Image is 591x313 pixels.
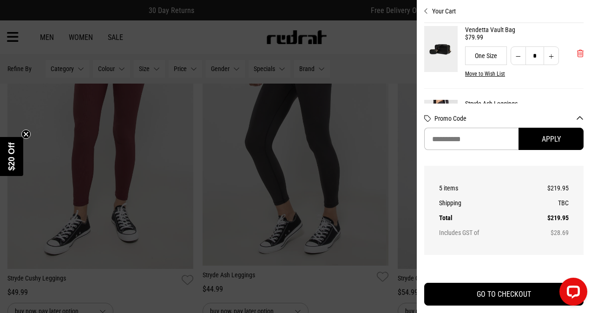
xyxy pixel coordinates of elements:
th: 5 items [439,181,524,196]
div: $79.99 [465,33,584,41]
img: Stryde Ash Leggings [424,100,458,146]
th: Total [439,210,524,225]
img: Vendetta Vault Bag [424,26,458,72]
iframe: LiveChat chat widget [552,274,591,313]
button: 'Remove from cart [570,42,591,65]
td: $219.95 [524,181,569,196]
span: $20 Off [7,142,16,170]
button: Apply [519,128,584,150]
input: Quantity [525,46,544,65]
th: Shipping [439,196,524,210]
button: GO TO CHECKOUT [424,283,584,306]
button: Increase quantity [544,46,559,65]
button: Close teaser [21,130,31,139]
iframe: Customer reviews powered by Trustpilot [424,266,584,275]
button: Promo Code [434,115,584,122]
a: Vendetta Vault Bag [465,26,584,33]
a: Stryde Ash Leggings [465,100,584,107]
button: Decrease quantity [511,46,526,65]
input: Promo Code [424,128,519,150]
td: $28.69 [524,225,569,240]
td: TBC [524,196,569,210]
td: $219.95 [524,210,569,225]
div: One Size [465,46,507,65]
button: Move to Wish List [465,71,505,77]
th: Includes GST of [439,225,524,240]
